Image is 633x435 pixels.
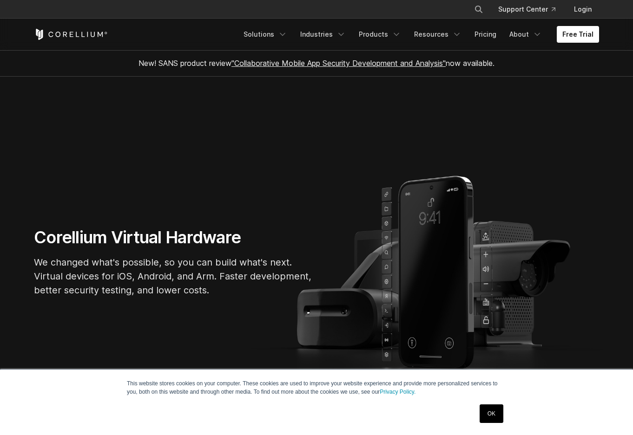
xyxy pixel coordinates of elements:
a: Solutions [238,26,293,43]
p: This website stores cookies on your computer. These cookies are used to improve your website expe... [127,379,506,396]
a: "Collaborative Mobile App Security Development and Analysis" [231,58,446,68]
div: Navigation Menu [463,1,599,18]
a: Support Center [491,1,563,18]
button: Search [470,1,487,18]
a: Pricing [469,26,502,43]
a: OK [480,404,503,423]
a: Corellium Home [34,29,108,40]
a: Industries [295,26,351,43]
p: We changed what's possible, so you can build what's next. Virtual devices for iOS, Android, and A... [34,255,313,297]
a: Resources [409,26,467,43]
a: Free Trial [557,26,599,43]
a: Products [353,26,407,43]
a: Privacy Policy. [380,389,415,395]
a: About [504,26,547,43]
div: Navigation Menu [238,26,599,43]
a: Login [567,1,599,18]
h1: Corellium Virtual Hardware [34,227,313,248]
span: New! SANS product review now available. [138,58,495,68]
